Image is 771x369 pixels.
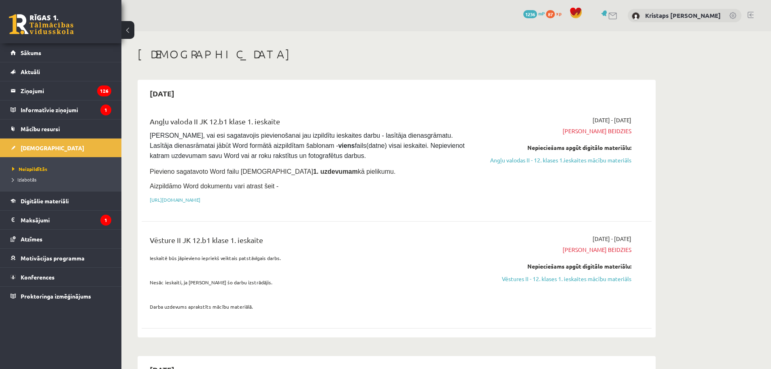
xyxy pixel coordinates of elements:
[593,235,631,243] span: [DATE] - [DATE]
[21,211,111,229] legend: Maksājumi
[150,196,200,203] a: [URL][DOMAIN_NAME]
[11,249,111,267] a: Motivācijas programma
[645,11,721,19] a: Kristaps [PERSON_NAME]
[479,156,631,164] a: Angļu valodas II - 12. klases 1.ieskaites mācību materiāls
[479,275,631,283] a: Vēstures II - 12. klases 1. ieskaites mācību materiāls
[523,10,537,18] span: 1236
[21,254,85,262] span: Motivācijas programma
[11,230,111,248] a: Atzīmes
[11,100,111,119] a: Informatīvie ziņojumi1
[338,142,355,149] strong: viens
[150,254,467,262] p: Ieskaitē būs jāpievieno iepriekš veiktais patstāvīgais darbs.
[479,127,631,135] span: [PERSON_NAME] beidzies
[11,81,111,100] a: Ziņojumi126
[632,12,640,20] img: Kristaps Uldis Gothards
[12,166,47,172] span: Neizpildītās
[150,303,467,310] p: Darba uzdevums aprakstīts mācību materiālā.
[479,245,631,254] span: [PERSON_NAME] beidzies
[556,10,561,17] span: xp
[100,215,111,226] i: 1
[593,116,631,124] span: [DATE] - [DATE]
[523,10,545,17] a: 1236 mP
[150,235,467,250] div: Vēsture II JK 12.b1 klase 1. ieskaite
[100,105,111,115] i: 1
[479,262,631,271] div: Nepieciešams apgūt digitālo materiālu:
[150,168,395,175] span: Pievieno sagatavoto Word failu [DEMOGRAPHIC_DATA] kā pielikumu.
[21,144,84,151] span: [DEMOGRAPHIC_DATA]
[150,132,466,159] span: [PERSON_NAME], vai esi sagatavojis pievienošanai jau izpildītu ieskaites darbu - lasītāja dienasg...
[21,235,42,243] span: Atzīmes
[21,197,69,205] span: Digitālie materiāli
[12,176,113,183] a: Izlabotās
[21,292,91,300] span: Proktoringa izmēģinājums
[150,183,278,190] span: Aizpildāmo Word dokumentu vari atrast šeit -
[11,211,111,229] a: Maksājumi1
[546,10,565,17] a: 87 xp
[9,14,74,34] a: Rīgas 1. Tālmācības vidusskola
[21,273,55,281] span: Konferences
[313,168,358,175] strong: 1. uzdevumam
[11,192,111,210] a: Digitālie materiāli
[538,10,545,17] span: mP
[21,68,40,75] span: Aktuāli
[21,125,60,132] span: Mācību resursi
[21,100,111,119] legend: Informatīvie ziņojumi
[150,116,467,131] div: Angļu valoda II JK 12.b1 klase 1. ieskaite
[11,119,111,138] a: Mācību resursi
[11,62,111,81] a: Aktuāli
[11,139,111,157] a: [DEMOGRAPHIC_DATA]
[21,49,41,56] span: Sākums
[11,268,111,286] a: Konferences
[138,47,656,61] h1: [DEMOGRAPHIC_DATA]
[142,84,183,103] h2: [DATE]
[12,165,113,173] a: Neizpildītās
[97,85,111,96] i: 126
[150,279,467,286] p: Nesāc ieskaiti, ja [PERSON_NAME] šo darbu izstrādājis.
[546,10,555,18] span: 87
[21,81,111,100] legend: Ziņojumi
[479,143,631,152] div: Nepieciešams apgūt digitālo materiālu:
[11,43,111,62] a: Sākums
[12,176,36,183] span: Izlabotās
[11,287,111,305] a: Proktoringa izmēģinājums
